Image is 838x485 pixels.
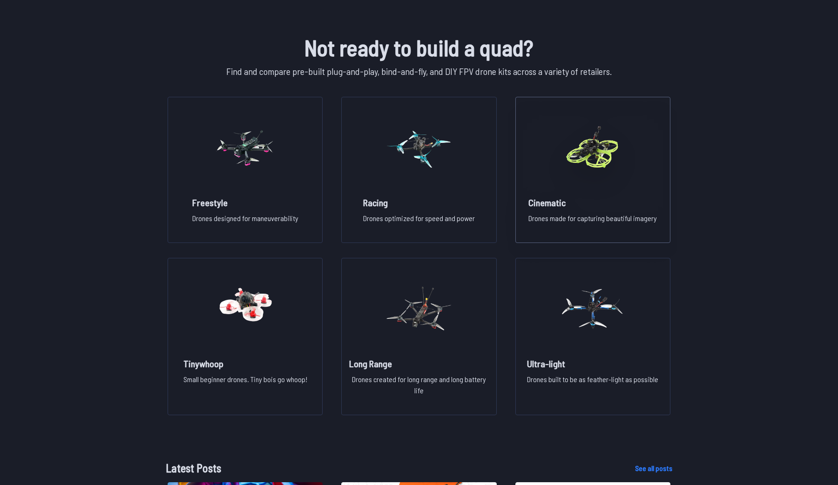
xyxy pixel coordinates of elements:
[168,258,323,415] a: image of categoryTinywhoopSmall beginner drones. Tiny bois go whoop!
[515,258,670,415] a: image of categoryUltra-lightDrones built to be as feather-light as possible
[515,97,670,243] a: image of categoryCinematicDrones made for capturing beautiful imagery
[192,196,298,209] h2: Freestyle
[168,97,323,243] a: image of categoryFreestyleDrones designed for maneuverability
[212,268,279,350] img: image of category
[363,196,475,209] h2: Racing
[166,31,672,64] h1: Not ready to build a quad?
[341,97,496,243] a: image of categoryRacingDrones optimized for speed and power
[166,460,620,477] h1: Latest Posts
[527,374,658,404] p: Drones built to be as feather-light as possible
[363,213,475,231] p: Drones optimized for speed and power
[528,213,657,231] p: Drones made for capturing beautiful imagery
[166,64,672,78] p: Find and compare pre-built plug-and-play, bind-and-fly, and DIY FPV drone kits across a variety o...
[183,357,307,370] h2: Tinywhoop
[559,107,626,189] img: image of category
[349,357,488,370] h2: Long Range
[212,107,279,189] img: image of category
[349,374,488,404] p: Drones created for long range and long battery life
[341,258,496,415] a: image of categoryLong RangeDrones created for long range and long battery life
[385,268,453,350] img: image of category
[192,213,298,231] p: Drones designed for maneuverability
[183,374,307,404] p: Small beginner drones. Tiny bois go whoop!
[635,463,672,474] a: See all posts
[559,268,626,350] img: image of category
[385,107,453,189] img: image of category
[528,196,657,209] h2: Cinematic
[527,357,658,370] h2: Ultra-light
